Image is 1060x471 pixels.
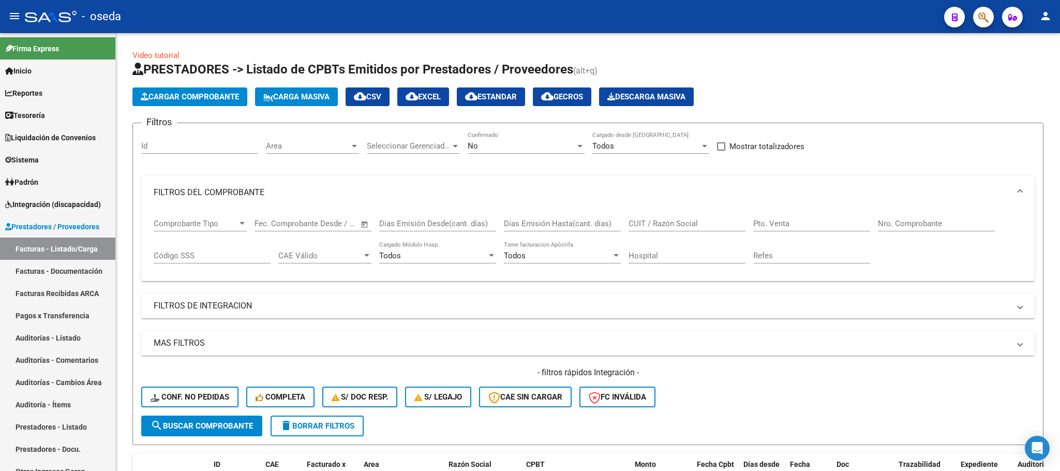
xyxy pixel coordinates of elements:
[697,460,734,468] span: Fecha Cpbt
[599,87,694,106] app-download-masive: Descarga masiva de comprobantes (adjuntos)
[151,421,253,431] span: Buscar Comprobante
[526,460,545,468] span: CPBT
[280,419,292,432] mat-icon: delete
[541,90,554,102] mat-icon: cloud_download
[5,154,39,166] span: Sistema
[154,300,1010,312] mat-panel-title: FILTROS DE INTEGRACION
[255,219,296,228] input: Fecha inicio
[592,141,614,151] span: Todos
[154,337,1010,349] mat-panel-title: MAS FILTROS
[449,460,491,468] span: Razón Social
[599,87,694,106] button: Descarga Masiva
[322,387,398,407] button: S/ Doc Resp.
[141,331,1035,356] mat-expansion-panel-header: MAS FILTROS
[141,115,177,129] h3: Filtros
[280,421,354,431] span: Borrar Filtros
[141,92,239,101] span: Cargar Comprobante
[729,140,804,153] span: Mostrar totalizadores
[533,87,591,106] button: Gecros
[899,460,940,468] span: Trazabilidad
[5,199,101,210] span: Integración (discapacidad)
[465,92,517,101] span: Estandar
[406,92,441,101] span: EXCEL
[541,92,583,101] span: Gecros
[266,141,350,151] span: Area
[414,392,462,402] span: S/ legajo
[265,460,279,468] span: CAE
[5,43,59,54] span: Firma Express
[332,392,389,402] span: S/ Doc Resp.
[141,387,238,407] button: Conf. no pedidas
[246,387,315,407] button: Completa
[141,209,1035,282] div: FILTROS DEL COMPROBANTE
[5,221,99,232] span: Prestadores / Proveedores
[1039,10,1052,22] mat-icon: person
[5,65,32,77] span: Inicio
[589,392,646,402] span: FC Inválida
[359,218,371,230] button: Open calendar
[1025,436,1050,461] div: Open Intercom Messenger
[5,132,96,143] span: Liquidación de Convenios
[379,251,401,260] span: Todos
[8,10,21,22] mat-icon: menu
[405,387,471,407] button: S/ legajo
[1018,460,1048,468] span: Auditoria
[256,392,305,402] span: Completa
[5,176,38,188] span: Padrón
[306,219,356,228] input: Fecha fin
[573,66,598,76] span: (alt+q)
[406,90,418,102] mat-icon: cloud_download
[141,293,1035,318] mat-expansion-panel-header: FILTROS DE INTEGRACION
[132,51,180,60] a: Video tutorial
[607,92,685,101] span: Descarga Masiva
[367,141,451,151] span: Seleccionar Gerenciador
[397,87,449,106] button: EXCEL
[635,460,656,468] span: Monto
[154,187,1010,198] mat-panel-title: FILTROS DEL COMPROBANTE
[154,219,237,228] span: Comprobante Tipo
[579,387,655,407] button: FC Inválida
[82,5,121,28] span: - oseda
[354,90,366,102] mat-icon: cloud_download
[354,92,381,101] span: CSV
[132,87,247,106] button: Cargar Comprobante
[278,251,362,260] span: CAE Válido
[151,419,163,432] mat-icon: search
[5,110,45,121] span: Tesorería
[141,176,1035,209] mat-expansion-panel-header: FILTROS DEL COMPROBANTE
[364,460,379,468] span: Area
[271,416,364,436] button: Borrar Filtros
[263,92,330,101] span: Carga Masiva
[255,87,338,106] button: Carga Masiva
[504,251,526,260] span: Todos
[141,367,1035,378] h4: - filtros rápidos Integración -
[465,90,477,102] mat-icon: cloud_download
[214,460,220,468] span: ID
[132,62,573,77] span: PRESTADORES -> Listado de CPBTs Emitidos por Prestadores / Proveedores
[488,392,562,402] span: CAE SIN CARGAR
[151,392,229,402] span: Conf. no pedidas
[346,87,390,106] button: CSV
[457,87,525,106] button: Estandar
[468,141,478,151] span: No
[5,87,42,99] span: Reportes
[479,387,572,407] button: CAE SIN CARGAR
[141,416,262,436] button: Buscar Comprobante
